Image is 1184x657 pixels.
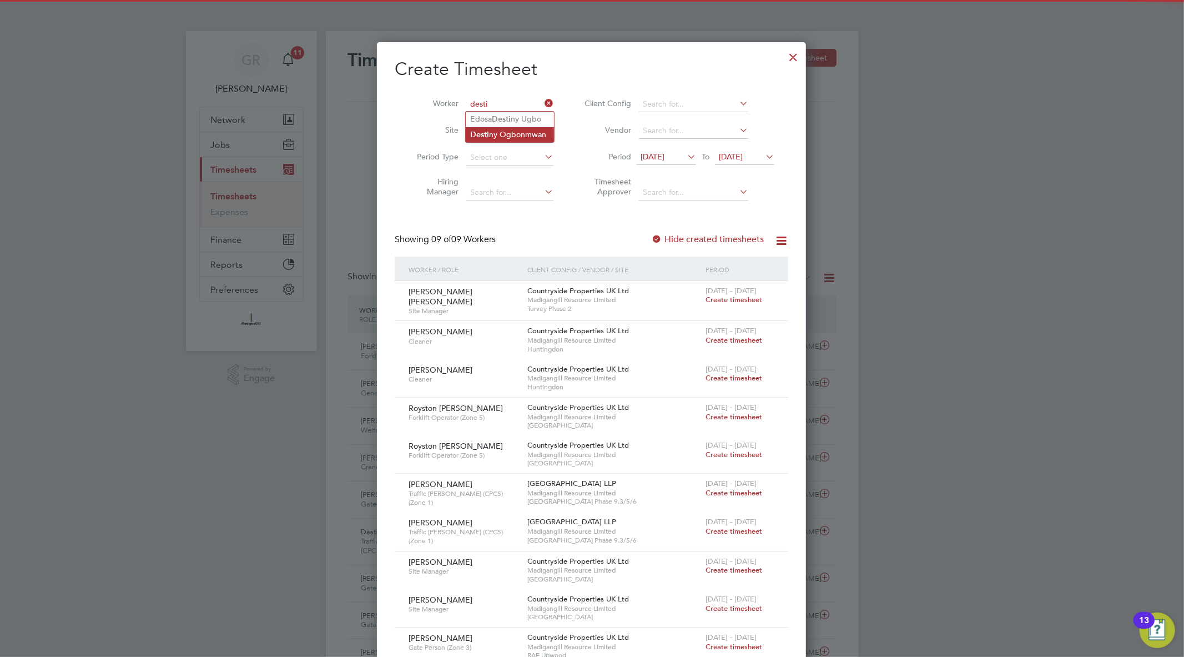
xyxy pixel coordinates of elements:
span: [DATE] - [DATE] [706,403,757,412]
span: Turvey Phase 2 [527,304,700,313]
span: [GEOGRAPHIC_DATA] [527,459,700,468]
span: [GEOGRAPHIC_DATA] [527,421,700,430]
span: Forklift Operator (Zone 5) [409,413,519,422]
span: Madigangill Resource Limited [527,450,700,459]
span: [DATE] - [DATE] [706,440,757,450]
span: [PERSON_NAME] [409,633,472,643]
span: Traffic [PERSON_NAME] (CPCS) (Zone 1) [409,489,519,506]
span: [GEOGRAPHIC_DATA] Phase 9.3/5/6 [527,536,700,545]
label: Period [581,152,631,162]
input: Select one [466,150,553,165]
span: [DATE] - [DATE] [706,286,757,295]
span: Countryside Properties UK Ltd [527,556,629,566]
span: [DATE] - [DATE] [706,326,757,335]
span: [DATE] - [DATE] [706,594,757,604]
div: Client Config / Vendor / Site [525,257,703,282]
span: [DATE] - [DATE] [706,479,757,488]
span: Madigangill Resource Limited [527,604,700,613]
span: Countryside Properties UK Ltd [527,286,629,295]
span: [DATE] [641,152,664,162]
span: [DATE] - [DATE] [706,517,757,526]
span: Create timesheet [706,295,762,304]
input: Search for... [466,185,553,200]
span: Create timesheet [706,412,762,422]
span: Madigangill Resource Limited [527,295,700,304]
span: Gate Person (Zone 3) [409,643,519,652]
label: Timesheet Approver [581,177,631,197]
span: Traffic [PERSON_NAME] (CPCS) (Zone 1) [409,528,519,545]
span: [DATE] - [DATE] [706,364,757,374]
span: [GEOGRAPHIC_DATA] [527,613,700,621]
span: [PERSON_NAME] [409,327,472,337]
span: [PERSON_NAME] [409,479,472,489]
span: Madigangill Resource Limited [527,566,700,575]
span: 09 Workers [431,234,496,245]
input: Search for... [639,185,748,200]
div: Worker / Role [406,257,525,282]
span: Cleaner [409,337,519,346]
label: Client Config [581,98,631,108]
label: Hide created timesheets [651,234,764,245]
span: Royston [PERSON_NAME] [409,441,503,451]
span: Countryside Properties UK Ltd [527,633,629,642]
button: Open Resource Center, 13 new notifications [1140,613,1175,648]
span: [GEOGRAPHIC_DATA] LLP [527,479,616,488]
b: Desti [492,114,511,124]
span: Madigangill Resource Limited [527,489,700,498]
span: Create timesheet [706,335,762,345]
span: Create timesheet [706,526,762,536]
span: Forklift Operator (Zone 5) [409,451,519,460]
span: Madigangill Resource Limited [527,527,700,536]
span: Countryside Properties UK Ltd [527,594,629,604]
input: Search for... [466,97,553,112]
li: ny Ogbonmwan [466,127,554,142]
span: [PERSON_NAME] [409,595,472,605]
label: Worker [409,98,459,108]
span: Create timesheet [706,565,762,575]
label: Period Type [409,152,459,162]
input: Search for... [639,123,748,139]
span: Countryside Properties UK Ltd [527,326,629,335]
div: Period [703,257,777,282]
span: [GEOGRAPHIC_DATA] LLP [527,517,616,526]
span: [PERSON_NAME] [409,557,472,567]
span: [PERSON_NAME] [PERSON_NAME] [409,287,472,307]
span: Countryside Properties UK Ltd [527,403,629,412]
span: 09 of [431,234,451,245]
span: Create timesheet [706,450,762,459]
span: Huntingdon [527,345,700,354]
span: Madigangill Resource Limited [527,336,700,345]
span: [DATE] - [DATE] [706,556,757,566]
div: 13 [1139,620,1149,635]
span: [PERSON_NAME] [409,518,472,528]
span: Create timesheet [706,373,762,383]
span: Madigangill Resource Limited [527,374,700,383]
li: Edosa ny Ugbo [466,112,554,127]
span: Site Manager [409,567,519,576]
div: Showing [395,234,498,245]
span: Create timesheet [706,642,762,651]
span: [GEOGRAPHIC_DATA] [527,575,700,584]
span: [DATE] [719,152,743,162]
span: Countryside Properties UK Ltd [527,364,629,374]
span: Madigangill Resource Limited [527,413,700,422]
span: Royston [PERSON_NAME] [409,403,503,413]
span: Site Manager [409,605,519,614]
span: [PERSON_NAME] [409,365,472,375]
span: Madigangill Resource Limited [527,643,700,651]
span: Create timesheet [706,604,762,613]
b: Desti [470,130,489,139]
span: [DATE] - [DATE] [706,633,757,642]
label: Vendor [581,125,631,135]
h2: Create Timesheet [395,58,788,81]
span: Site Manager [409,307,519,315]
span: Cleaner [409,375,519,384]
label: Hiring Manager [409,177,459,197]
span: To [698,149,713,164]
span: Create timesheet [706,488,762,498]
span: Countryside Properties UK Ltd [527,440,629,450]
span: [GEOGRAPHIC_DATA] Phase 9.3/5/6 [527,497,700,506]
span: Huntingdon [527,383,700,392]
input: Search for... [639,97,748,112]
label: Site [409,125,459,135]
